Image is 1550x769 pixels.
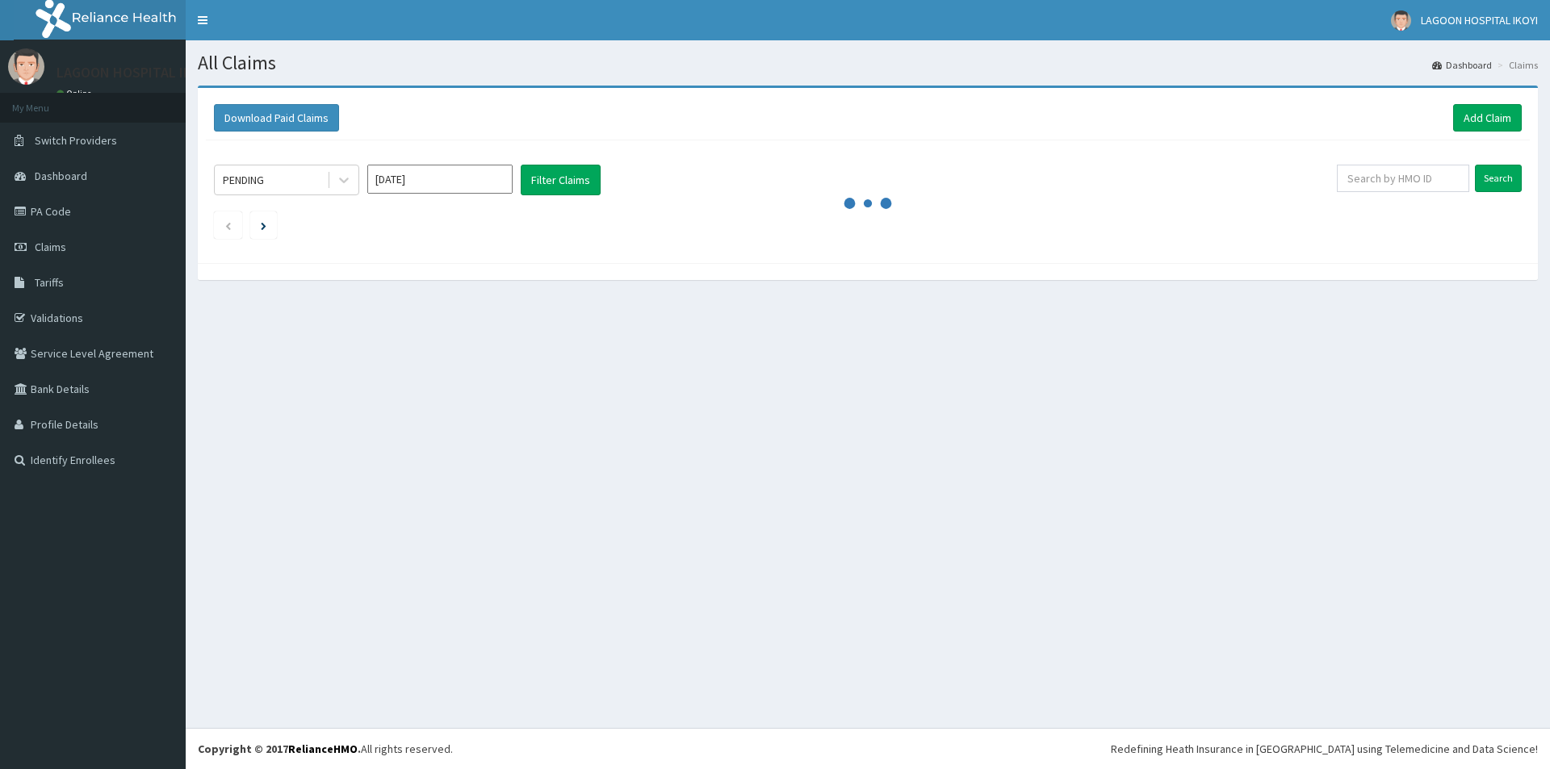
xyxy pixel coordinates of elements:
p: LAGOON HOSPITAL IKOYI [57,65,212,80]
a: Online [57,88,95,99]
button: Download Paid Claims [214,104,339,132]
span: LAGOON HOSPITAL IKOYI [1421,13,1538,27]
h1: All Claims [198,52,1538,73]
a: RelianceHMO [288,742,358,756]
button: Filter Claims [521,165,601,195]
a: Previous page [224,218,232,232]
span: Claims [35,240,66,254]
img: User Image [8,48,44,85]
div: Redefining Heath Insurance in [GEOGRAPHIC_DATA] using Telemedicine and Data Science! [1111,741,1538,757]
li: Claims [1493,58,1538,72]
span: Switch Providers [35,133,117,148]
svg: audio-loading [844,179,892,228]
a: Next page [261,218,266,232]
a: Add Claim [1453,104,1522,132]
footer: All rights reserved. [186,728,1550,769]
span: Dashboard [35,169,87,183]
img: User Image [1391,10,1411,31]
span: Tariffs [35,275,64,290]
input: Select Month and Year [367,165,513,194]
input: Search by HMO ID [1337,165,1469,192]
input: Search [1475,165,1522,192]
strong: Copyright © 2017 . [198,742,361,756]
div: PENDING [223,172,264,188]
a: Dashboard [1432,58,1492,72]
